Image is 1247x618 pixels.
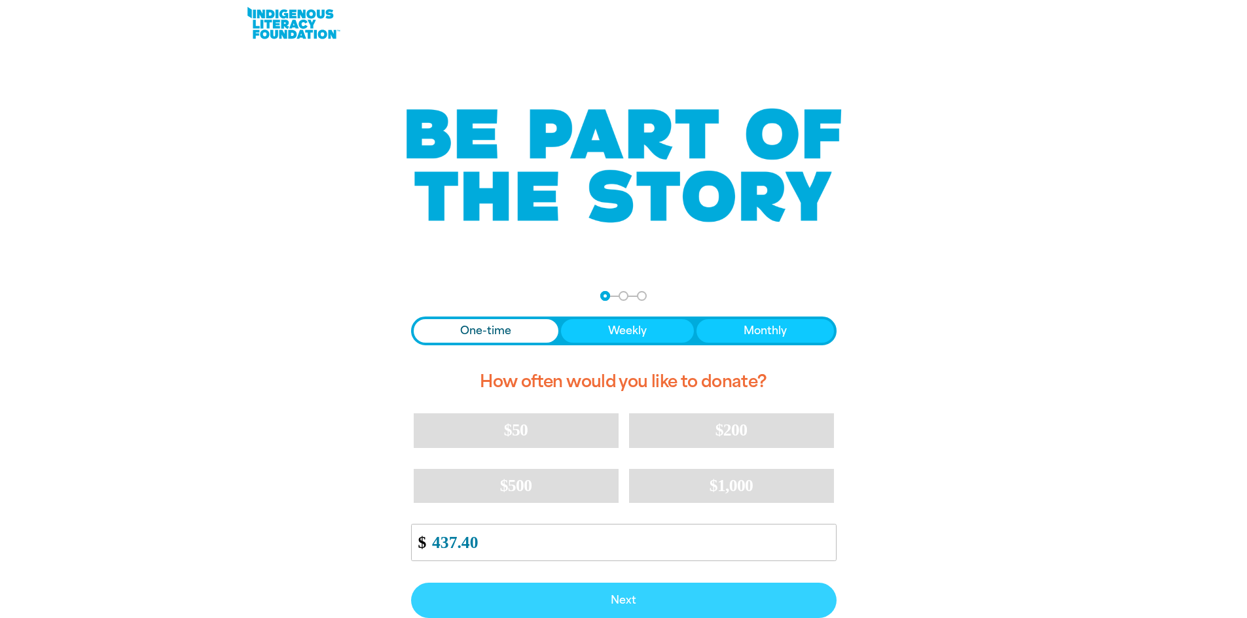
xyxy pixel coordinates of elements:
[411,361,837,403] h2: How often would you like to donate?
[411,317,837,345] div: Donation frequency
[696,319,834,343] button: Monthly
[561,319,694,343] button: Weekly
[414,319,559,343] button: One-time
[619,291,628,301] button: Navigate to step 2 of 3 to enter your details
[411,583,837,618] button: Pay with Credit Card
[600,291,610,301] button: Navigate to step 1 of 3 to enter your donation amount
[715,421,748,439] span: $200
[425,595,822,606] span: Next
[414,469,619,503] button: $500
[412,528,426,557] span: $
[500,476,532,495] span: $500
[423,524,835,560] input: Enter custom amount
[629,413,834,447] button: $200
[414,413,619,447] button: $50
[637,291,647,301] button: Navigate to step 3 of 3 to enter your payment details
[710,476,753,495] span: $1,000
[460,323,511,339] span: One-time
[395,82,853,249] img: Be part of the story
[629,469,834,503] button: $1,000
[504,421,528,439] span: $50
[744,323,787,339] span: Monthly
[608,323,647,339] span: Weekly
